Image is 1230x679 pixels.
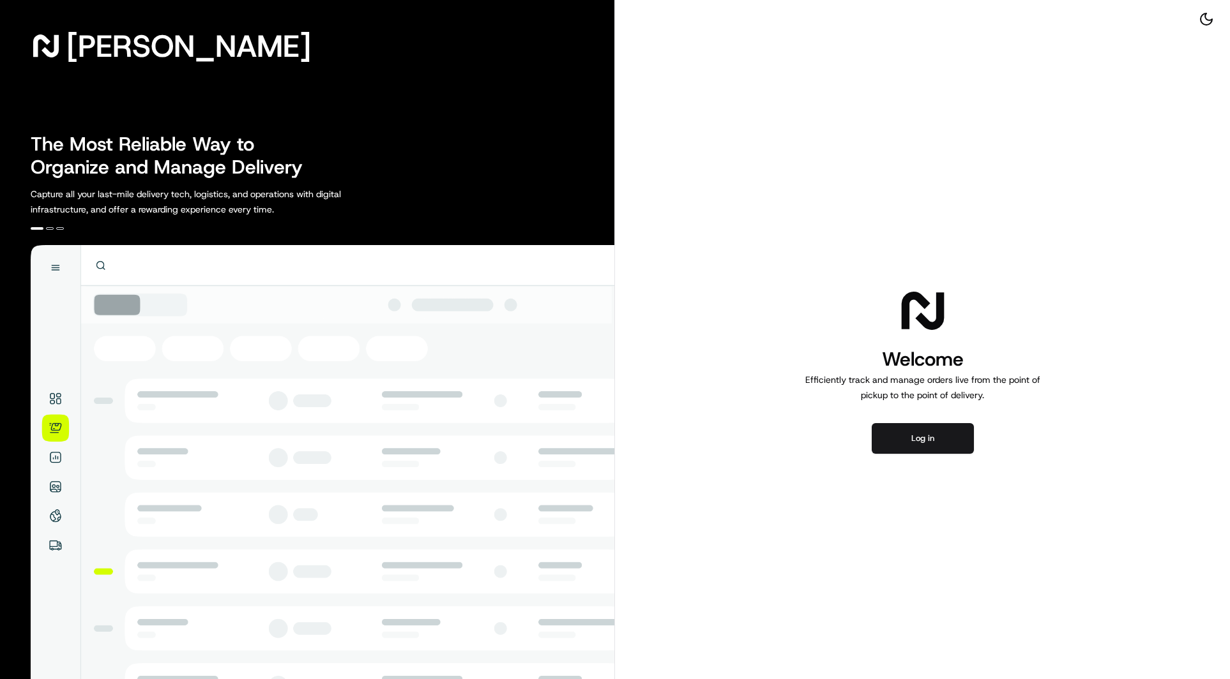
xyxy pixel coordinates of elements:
p: Capture all your last-mile delivery tech, logistics, and operations with digital infrastructure, ... [31,186,399,217]
p: Efficiently track and manage orders live from the point of pickup to the point of delivery. [800,372,1045,403]
h1: Welcome [800,347,1045,372]
span: [PERSON_NAME] [66,33,311,59]
h2: The Most Reliable Way to Organize and Manage Delivery [31,133,317,179]
button: Log in [872,423,974,454]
